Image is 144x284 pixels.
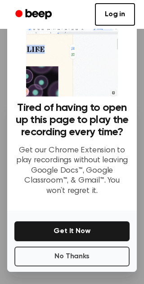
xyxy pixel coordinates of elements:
[95,3,135,26] a: Log in
[14,221,130,241] button: Get It Now
[14,247,130,266] button: No Thanks
[14,146,130,197] p: Get our Chrome Extension to play recordings without leaving Google Docs™, Google Classroom™, & Gm...
[14,102,130,138] h3: Tired of having to open up this page to play the recording every time?
[9,6,60,23] a: Beep
[26,16,118,96] img: Beep extension in action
